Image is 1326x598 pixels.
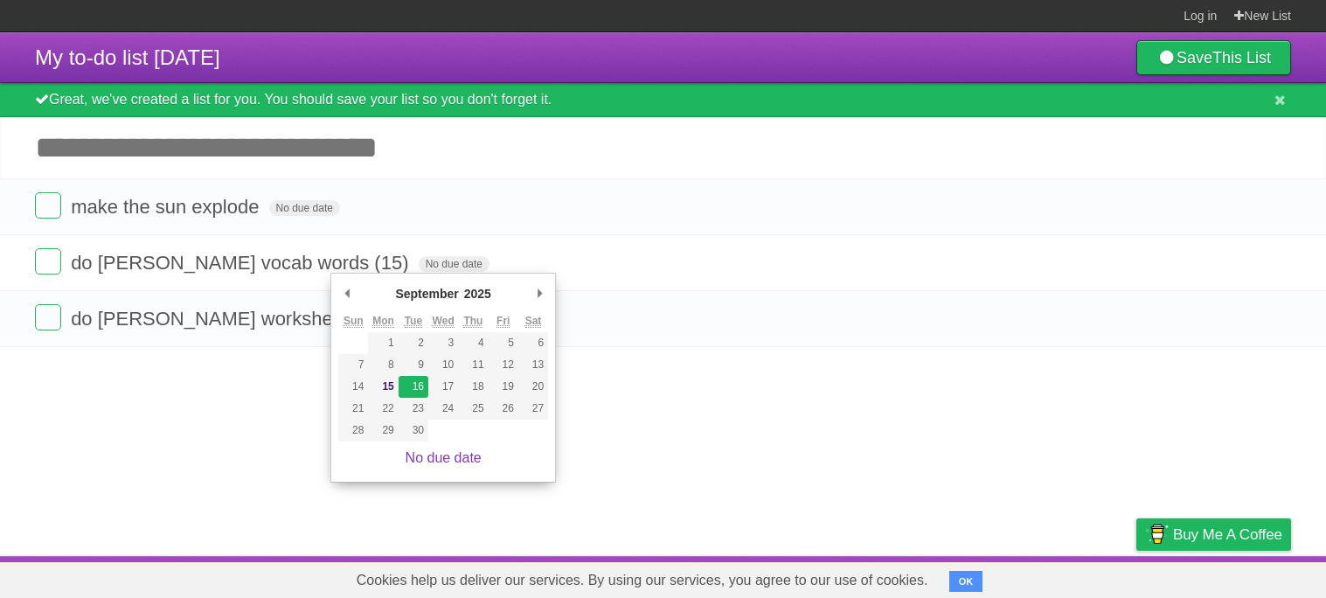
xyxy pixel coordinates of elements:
[368,398,398,420] button: 22
[489,354,518,376] button: 12
[428,398,458,420] button: 24
[368,420,398,442] button: 29
[1136,518,1291,551] a: Buy me a coffee
[399,420,428,442] button: 30
[399,398,428,420] button: 23
[338,420,368,442] button: 28
[368,376,398,398] button: 15
[399,354,428,376] button: 9
[904,560,941,594] a: About
[1136,40,1291,75] a: SaveThis List
[35,45,220,69] span: My to-do list [DATE]
[458,376,488,398] button: 18
[518,354,548,376] button: 13
[1145,519,1169,549] img: Buy me a coffee
[71,196,263,218] span: make the sun explode
[392,281,461,307] div: September
[496,315,510,328] abbr: Friday
[428,354,458,376] button: 10
[428,332,458,354] button: 3
[458,332,488,354] button: 4
[372,315,394,328] abbr: Monday
[1173,519,1282,550] span: Buy me a coffee
[489,332,518,354] button: 5
[338,398,368,420] button: 21
[1054,560,1093,594] a: Terms
[406,450,482,465] a: No due date
[344,315,364,328] abbr: Sunday
[433,315,455,328] abbr: Wednesday
[518,332,548,354] button: 6
[35,304,61,330] label: Done
[419,256,489,272] span: No due date
[962,560,1032,594] a: Developers
[399,376,428,398] button: 16
[525,315,542,328] abbr: Saturday
[518,376,548,398] button: 20
[71,308,422,330] span: do [PERSON_NAME] worksheet montag
[518,398,548,420] button: 27
[368,354,398,376] button: 8
[489,376,518,398] button: 19
[338,376,368,398] button: 14
[463,315,482,328] abbr: Thursday
[269,200,340,216] span: No due date
[368,332,398,354] button: 1
[489,398,518,420] button: 26
[399,332,428,354] button: 2
[339,563,946,598] span: Cookies help us deliver our services. By using our services, you agree to our use of cookies.
[71,252,413,274] span: do [PERSON_NAME] vocab words (15)
[428,376,458,398] button: 17
[1212,49,1271,66] b: This List
[1181,560,1291,594] a: Suggest a feature
[338,354,368,376] button: 7
[1114,560,1159,594] a: Privacy
[458,398,488,420] button: 25
[462,281,494,307] div: 2025
[405,315,422,328] abbr: Tuesday
[949,571,983,592] button: OK
[338,281,356,307] button: Previous Month
[35,248,61,275] label: Done
[35,192,61,219] label: Done
[531,281,548,307] button: Next Month
[458,354,488,376] button: 11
